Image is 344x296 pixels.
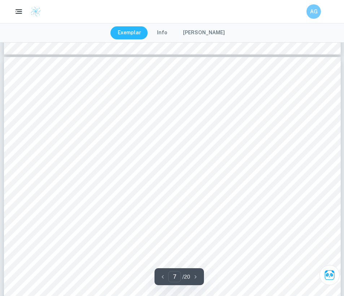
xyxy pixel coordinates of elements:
button: Ask Clai [319,265,340,285]
p: / 20 [182,273,190,281]
a: Clastify logo [26,6,41,17]
button: AG [306,4,321,19]
button: [PERSON_NAME] [176,26,232,39]
button: Exemplar [110,26,148,39]
img: Clastify logo [30,6,41,17]
button: Info [150,26,174,39]
h6: AG [310,8,318,16]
